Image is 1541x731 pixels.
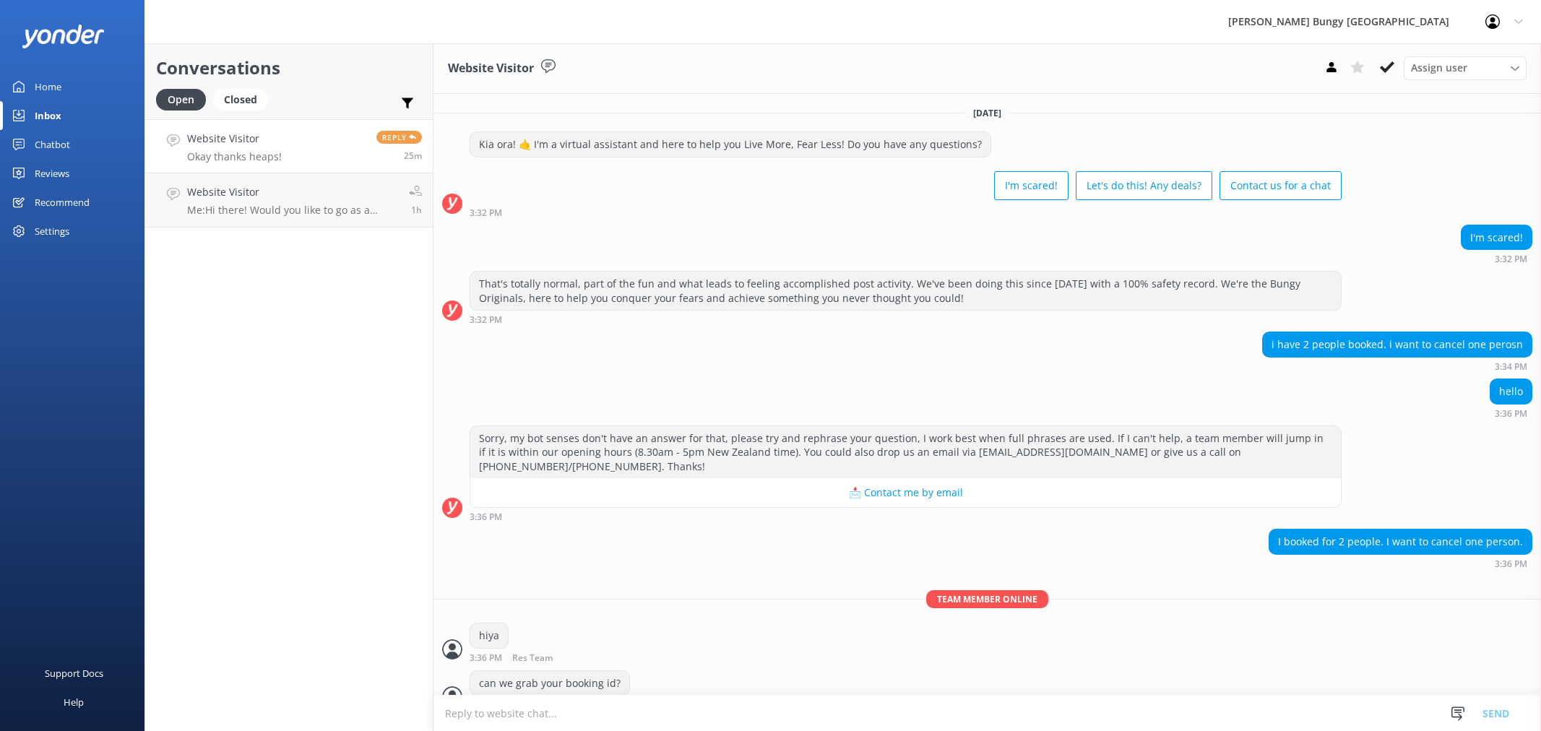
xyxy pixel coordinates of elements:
[156,89,206,111] div: Open
[470,316,502,324] strong: 3:32 PM
[35,217,69,246] div: Settings
[470,511,1342,522] div: Sep 07 2025 03:36pm (UTC +12:00) Pacific/Auckland
[448,59,534,78] h3: Website Visitor
[376,131,422,144] span: Reply
[470,207,1342,217] div: Sep 07 2025 03:32pm (UTC +12:00) Pacific/Auckland
[470,513,502,522] strong: 3:36 PM
[35,101,61,130] div: Inbox
[470,652,600,663] div: Sep 07 2025 03:36pm (UTC +12:00) Pacific/Auckland
[1269,558,1532,568] div: Sep 07 2025 03:36pm (UTC +12:00) Pacific/Auckland
[470,623,508,648] div: hiya
[470,272,1341,310] div: That's totally normal, part of the fun and what leads to feeling accomplished post activity. We'v...
[1462,225,1532,250] div: I'm scared!
[964,107,1010,119] span: [DATE]
[1411,60,1467,76] span: Assign user
[156,54,422,82] h2: Conversations
[1269,529,1532,554] div: I booked for 2 people. I want to cancel one person.
[470,478,1341,507] button: 📩 Contact me by email
[156,91,213,107] a: Open
[35,72,61,101] div: Home
[1490,408,1532,418] div: Sep 07 2025 03:36pm (UTC +12:00) Pacific/Auckland
[512,654,553,663] span: Res Team
[1495,560,1527,568] strong: 3:36 PM
[213,91,275,107] a: Closed
[187,131,282,147] h4: Website Visitor
[187,150,282,163] p: Okay thanks heaps!
[470,671,629,696] div: can we grab your booking id?
[64,688,84,717] div: Help
[470,132,990,157] div: Kia ora! 🤙 I'm a virtual assistant and here to help you Live More, Fear Less! Do you have any que...
[1495,363,1527,371] strong: 3:34 PM
[470,209,502,217] strong: 3:32 PM
[45,659,103,688] div: Support Docs
[1404,56,1527,79] div: Assign User
[145,173,433,228] a: Website VisitorMe:Hi there! Would you like to go as a spectator, do you mean? To watch your wife ...
[35,159,69,188] div: Reviews
[411,204,422,216] span: Sep 07 2025 03:12pm (UTC +12:00) Pacific/Auckland
[1076,171,1212,200] button: Let's do this! Any deals?
[22,25,105,48] img: yonder-white-logo.png
[187,184,398,200] h4: Website Visitor
[470,654,502,663] strong: 3:36 PM
[1461,254,1532,264] div: Sep 07 2025 03:32pm (UTC +12:00) Pacific/Auckland
[1490,379,1532,404] div: hello
[470,426,1341,479] div: Sorry, my bot senses don't have an answer for that, please try and rephrase your question, I work...
[926,590,1048,608] span: Team member online
[187,204,398,217] p: Me: Hi there! Would you like to go as a spectator, do you mean? To watch your wife bungy jump? If...
[470,314,1342,324] div: Sep 07 2025 03:32pm (UTC +12:00) Pacific/Auckland
[1262,361,1532,371] div: Sep 07 2025 03:34pm (UTC +12:00) Pacific/Auckland
[213,89,268,111] div: Closed
[35,130,70,159] div: Chatbot
[1495,255,1527,264] strong: 3:32 PM
[35,188,90,217] div: Recommend
[1495,410,1527,418] strong: 3:36 PM
[145,119,433,173] a: Website VisitorOkay thanks heaps!Reply25m
[994,171,1069,200] button: I'm scared!
[1263,332,1532,357] div: i have 2 people booked. i want to cancel one perosn
[404,150,422,162] span: Sep 07 2025 03:47pm (UTC +12:00) Pacific/Auckland
[1220,171,1342,200] button: Contact us for a chat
